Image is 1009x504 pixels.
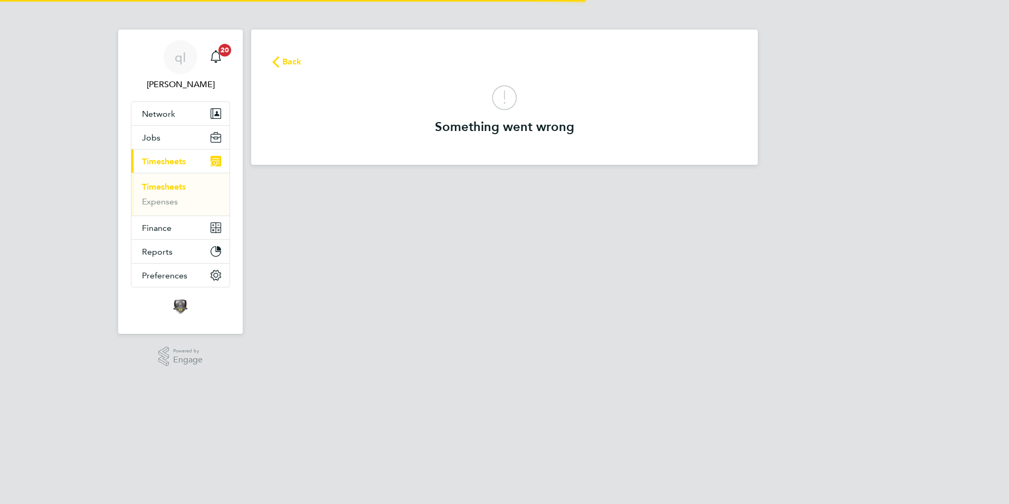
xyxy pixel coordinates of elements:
[282,55,302,68] span: Back
[173,347,203,356] span: Powered by
[142,182,186,192] a: Timesheets
[131,173,230,216] div: Timesheets
[173,356,203,365] span: Engage
[131,78,230,91] span: qasim Iqbal
[131,40,230,91] a: qI[PERSON_NAME]
[175,50,186,64] span: qI
[272,55,302,68] button: Back
[158,347,203,367] a: Powered byEngage
[131,150,230,173] button: Timesheets
[131,264,230,287] button: Preferences
[131,126,230,149] button: Jobs
[131,216,230,239] button: Finance
[131,102,230,125] button: Network
[142,109,175,119] span: Network
[118,30,243,334] nav: Main navigation
[205,40,226,74] a: 20
[142,156,186,166] span: Timesheets
[131,240,230,263] button: Reports
[142,247,173,257] span: Reports
[218,44,231,57] span: 20
[142,133,160,143] span: Jobs
[131,298,230,315] a: Go to home page
[172,298,189,315] img: supremeprotection-logo-retina.png
[142,197,178,207] a: Expenses
[142,223,172,233] span: Finance
[142,270,187,281] span: Preferences
[272,118,737,135] h3: Something went wrong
